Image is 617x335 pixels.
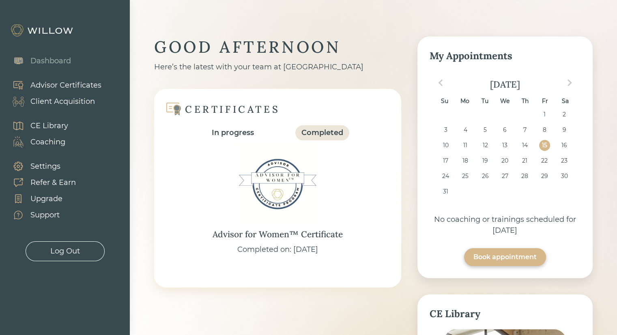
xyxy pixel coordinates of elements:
[237,244,318,255] div: Completed on: [DATE]
[30,177,76,188] div: Refer & Earn
[499,140,510,151] div: Choose Wednesday, August 13th, 2025
[30,161,60,172] div: Settings
[540,96,550,107] div: Fr
[212,127,254,138] div: In progress
[459,96,470,107] div: Mo
[30,137,65,148] div: Coaching
[439,96,450,107] div: Su
[301,127,343,138] div: Completed
[4,93,101,110] a: Client Acquisition
[559,125,570,135] div: Choose Saturday, August 9th, 2025
[559,171,570,182] div: Choose Saturday, August 30th, 2025
[440,171,451,182] div: Choose Sunday, August 24th, 2025
[213,228,343,241] div: Advisor for Women™ Certificate
[30,96,95,107] div: Client Acquisition
[440,186,451,197] div: Choose Sunday, August 31st, 2025
[432,109,578,202] div: month 2025-08
[430,79,580,90] div: [DATE]
[154,37,401,58] div: GOOD AFTERNOON
[479,171,490,182] div: Choose Tuesday, August 26th, 2025
[4,174,76,191] a: Refer & Earn
[154,62,401,73] div: Here’s the latest with your team at [GEOGRAPHIC_DATA]
[559,109,570,120] div: Choose Saturday, August 2nd, 2025
[30,56,71,67] div: Dashboard
[479,96,490,107] div: Tu
[434,76,447,89] button: Previous Month
[473,252,537,262] div: Book appointment
[559,155,570,166] div: Choose Saturday, August 23rd, 2025
[499,125,510,135] div: Choose Wednesday, August 6th, 2025
[519,155,530,166] div: Choose Thursday, August 21st, 2025
[499,96,510,107] div: We
[10,24,75,37] img: Willow
[460,171,471,182] div: Choose Monday, August 25th, 2025
[460,125,471,135] div: Choose Monday, August 4th, 2025
[499,155,510,166] div: Choose Wednesday, August 20th, 2025
[237,144,318,225] img: Advisor for Women™ Certificate Badge
[539,140,550,151] div: Choose Friday, August 15th, 2025
[519,140,530,151] div: Choose Thursday, August 14th, 2025
[520,96,531,107] div: Th
[519,171,530,182] div: Choose Thursday, August 28th, 2025
[539,125,550,135] div: Choose Friday, August 8th, 2025
[30,120,68,131] div: CE Library
[4,191,76,207] a: Upgrade
[479,140,490,151] div: Choose Tuesday, August 12th, 2025
[539,155,550,166] div: Choose Friday, August 22nd, 2025
[560,96,571,107] div: Sa
[440,155,451,166] div: Choose Sunday, August 17th, 2025
[4,53,71,69] a: Dashboard
[30,193,62,204] div: Upgrade
[4,77,101,93] a: Advisor Certificates
[4,134,68,150] a: Coaching
[499,171,510,182] div: Choose Wednesday, August 27th, 2025
[460,155,471,166] div: Choose Monday, August 18th, 2025
[479,155,490,166] div: Choose Tuesday, August 19th, 2025
[430,307,580,321] div: CE Library
[4,118,68,134] a: CE Library
[430,49,580,63] div: My Appointments
[30,80,101,91] div: Advisor Certificates
[440,140,451,151] div: Choose Sunday, August 10th, 2025
[440,125,451,135] div: Choose Sunday, August 3rd, 2025
[539,109,550,120] div: Choose Friday, August 1st, 2025
[460,140,471,151] div: Choose Monday, August 11th, 2025
[479,125,490,135] div: Choose Tuesday, August 5th, 2025
[185,103,280,116] div: CERTIFICATES
[50,246,80,257] div: Log Out
[430,214,580,236] div: No coaching or trainings scheduled for [DATE]
[563,76,576,89] button: Next Month
[559,140,570,151] div: Choose Saturday, August 16th, 2025
[519,125,530,135] div: Choose Thursday, August 7th, 2025
[539,171,550,182] div: Choose Friday, August 29th, 2025
[4,158,76,174] a: Settings
[30,210,60,221] div: Support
